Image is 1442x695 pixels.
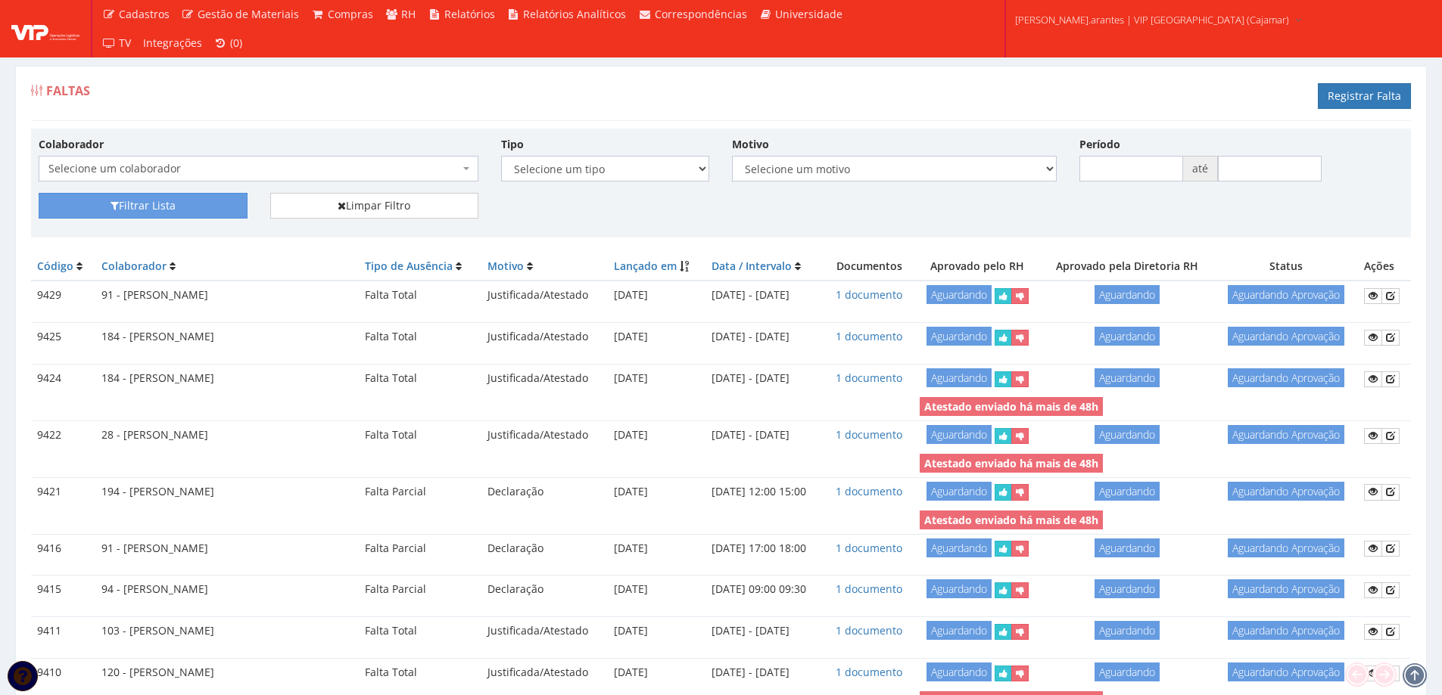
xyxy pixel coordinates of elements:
[836,541,902,555] a: 1 documento
[137,29,208,57] a: Integrações
[95,281,359,310] td: 91 - [PERSON_NAME]
[359,420,481,449] td: Falta Total
[101,259,167,273] a: Colaborador
[359,659,481,687] td: Falta Total
[1183,156,1218,182] span: até
[31,323,95,352] td: 9425
[1228,327,1344,346] span: Aguardando Aprovação
[608,576,705,604] td: [DATE]
[712,259,792,273] a: Data / Intervalo
[198,7,299,21] span: Gestão de Materiais
[487,259,524,273] a: Motivo
[31,534,95,563] td: 9416
[1095,425,1160,444] span: Aguardando
[1041,253,1214,281] th: Aprovado pela Diretoria RH
[1095,327,1160,346] span: Aguardando
[705,281,825,310] td: [DATE] - [DATE]
[836,329,902,343] a: 1 documento
[1228,579,1344,598] span: Aguardando Aprovação
[31,659,95,687] td: 9410
[39,156,478,182] span: Selecione um colaborador
[927,579,992,598] span: Aguardando
[1228,662,1344,681] span: Aguardando Aprovação
[481,534,608,563] td: Declaração
[31,617,95,646] td: 9411
[608,365,705,393] td: [DATE]
[705,576,825,604] td: [DATE] 09:00 09:30
[481,365,608,393] td: Justificada/Atestado
[836,665,902,679] a: 1 documento
[365,259,453,273] a: Tipo de Ausência
[1095,621,1160,640] span: Aguardando
[95,617,359,646] td: 103 - [PERSON_NAME]
[11,17,79,40] img: logo
[1095,368,1160,387] span: Aguardando
[359,365,481,393] td: Falta Total
[1095,538,1160,557] span: Aguardando
[705,617,825,646] td: [DATE] - [DATE]
[96,29,137,57] a: TV
[1228,538,1344,557] span: Aguardando Aprovação
[705,420,825,449] td: [DATE] - [DATE]
[614,259,677,273] a: Lançado em
[95,365,359,393] td: 184 - [PERSON_NAME]
[481,477,608,506] td: Declaração
[836,582,902,596] a: 1 documento
[95,659,359,687] td: 120 - [PERSON_NAME]
[95,420,359,449] td: 28 - [PERSON_NAME]
[31,281,95,310] td: 9429
[1228,621,1344,640] span: Aguardando Aprovação
[825,253,914,281] th: Documentos
[927,621,992,640] span: Aguardando
[481,420,608,449] td: Justificada/Atestado
[31,365,95,393] td: 9424
[608,534,705,563] td: [DATE]
[1095,579,1160,598] span: Aguardando
[143,36,202,50] span: Integrações
[1214,253,1359,281] th: Status
[481,323,608,352] td: Justificada/Atestado
[481,576,608,604] td: Declaração
[927,538,992,557] span: Aguardando
[924,513,1098,527] strong: Atestado enviado há mais de 48h
[1228,368,1344,387] span: Aguardando Aprovação
[95,477,359,506] td: 194 - [PERSON_NAME]
[927,368,992,387] span: Aguardando
[836,371,902,385] a: 1 documento
[705,323,825,352] td: [DATE] - [DATE]
[359,576,481,604] td: Falta Parcial
[1228,482,1344,501] span: Aguardando Aprovação
[608,477,705,506] td: [DATE]
[732,137,769,152] label: Motivo
[1095,285,1160,304] span: Aguardando
[608,659,705,687] td: [DATE]
[914,253,1041,281] th: Aprovado pelo RH
[927,662,992,681] span: Aguardando
[359,281,481,310] td: Falta Total
[444,7,495,21] span: Relatórios
[1079,137,1120,152] label: Período
[705,534,825,563] td: [DATE] 17:00 18:00
[31,477,95,506] td: 9421
[119,7,170,21] span: Cadastros
[359,534,481,563] td: Falta Parcial
[48,161,459,176] span: Selecione um colaborador
[39,137,104,152] label: Colaborador
[927,425,992,444] span: Aguardando
[1015,12,1289,27] span: [PERSON_NAME].arantes | VIP [GEOGRAPHIC_DATA] (Cajamar)
[37,259,73,273] a: Código
[39,193,248,219] button: Filtrar Lista
[523,7,626,21] span: Relatórios Analíticos
[359,477,481,506] td: Falta Parcial
[31,576,95,604] td: 9415
[270,193,479,219] a: Limpar Filtro
[608,617,705,646] td: [DATE]
[927,482,992,501] span: Aguardando
[95,323,359,352] td: 184 - [PERSON_NAME]
[924,456,1098,470] strong: Atestado enviado há mais de 48h
[31,420,95,449] td: 9422
[836,287,902,302] a: 1 documento
[328,7,373,21] span: Compras
[927,285,992,304] span: Aguardando
[119,36,131,50] span: TV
